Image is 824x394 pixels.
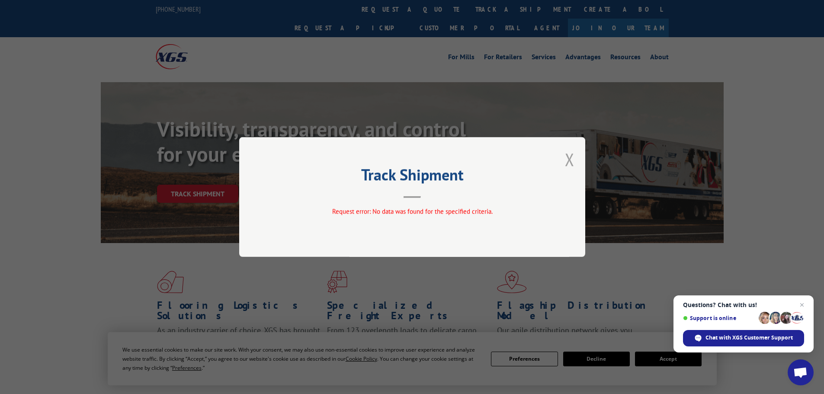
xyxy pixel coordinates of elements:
span: Chat with XGS Customer Support [705,334,793,342]
span: Support is online [683,315,756,321]
button: Close modal [565,148,574,171]
h2: Track Shipment [282,169,542,185]
span: Request error: No data was found for the specified criteria. [332,207,492,215]
div: Open chat [788,359,814,385]
span: Questions? Chat with us! [683,301,804,308]
span: Close chat [797,300,807,310]
div: Chat with XGS Customer Support [683,330,804,346]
